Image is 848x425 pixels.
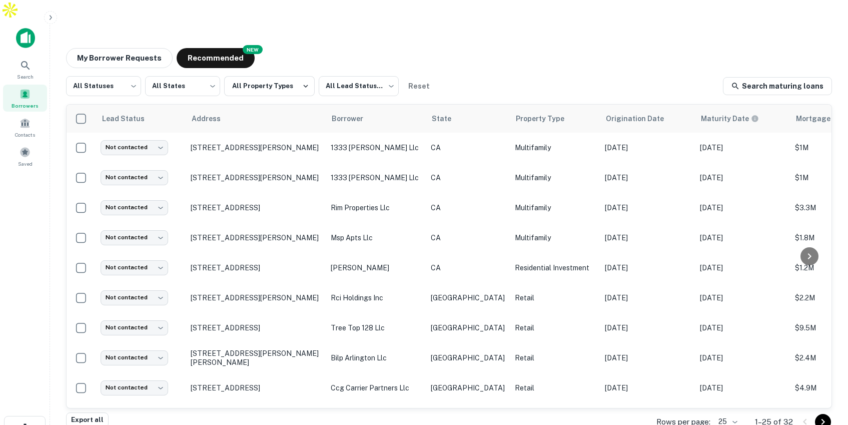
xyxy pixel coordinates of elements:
[431,142,505,153] p: CA
[191,263,321,272] p: [STREET_ADDRESS]
[186,105,326,133] th: Address
[606,113,677,125] span: Origination Date
[16,28,35,48] img: capitalize-icon.png
[515,142,595,153] p: Multifamily
[3,143,47,170] a: Saved
[516,113,577,125] span: Property Type
[700,262,785,273] p: [DATE]
[515,172,595,183] p: Multifamily
[426,105,510,133] th: State
[101,230,168,245] div: Not contacted
[3,114,47,141] a: Contacts
[331,352,421,363] p: bilp arlington llc
[605,352,690,363] p: [DATE]
[700,382,785,393] p: [DATE]
[101,350,168,365] div: Not contacted
[331,292,421,303] p: rci holdings inc
[101,260,168,275] div: Not contacted
[695,105,790,133] th: Maturity dates displayed may be estimated. Please contact the lender for the most accurate maturi...
[191,173,321,182] p: [STREET_ADDRESS][PERSON_NAME]
[431,262,505,273] p: CA
[605,382,690,393] p: [DATE]
[319,73,399,99] div: All Lead Statuses
[700,352,785,363] p: [DATE]
[3,56,47,83] a: Search
[101,170,168,185] div: Not contacted
[66,48,173,68] button: My Borrower Requests
[700,142,785,153] p: [DATE]
[701,113,749,124] h6: Maturity Date
[431,172,505,183] p: CA
[431,202,505,213] p: CA
[515,292,595,303] p: Retail
[243,45,263,54] div: NEW
[605,232,690,243] p: [DATE]
[600,105,695,133] th: Origination Date
[3,85,47,112] a: Borrowers
[605,262,690,273] p: [DATE]
[605,172,690,183] p: [DATE]
[431,382,505,393] p: [GEOGRAPHIC_DATA]
[192,113,234,125] span: Address
[700,322,785,333] p: [DATE]
[224,76,315,96] button: All Property Types
[403,76,435,96] button: Reset
[191,383,321,392] p: [STREET_ADDRESS]
[723,77,832,95] a: Search maturing loans
[432,113,464,125] span: State
[515,262,595,273] p: Residential Investment
[515,382,595,393] p: Retail
[605,202,690,213] p: [DATE]
[191,323,321,332] p: [STREET_ADDRESS]
[605,142,690,153] p: [DATE]
[700,172,785,183] p: [DATE]
[101,380,168,395] div: Not contacted
[331,202,421,213] p: rim properties llc
[798,345,848,393] iframe: Chat Widget
[331,322,421,333] p: tree top 128 llc
[101,140,168,155] div: Not contacted
[515,232,595,243] p: Multifamily
[12,102,39,110] span: Borrowers
[331,262,421,273] p: [PERSON_NAME]
[510,105,600,133] th: Property Type
[605,292,690,303] p: [DATE]
[101,320,168,335] div: Not contacted
[700,292,785,303] p: [DATE]
[332,113,376,125] span: Borrower
[605,322,690,333] p: [DATE]
[326,105,426,133] th: Borrower
[191,203,321,212] p: [STREET_ADDRESS]
[431,292,505,303] p: [GEOGRAPHIC_DATA]
[102,113,158,125] span: Lead Status
[66,73,141,99] div: All Statuses
[700,202,785,213] p: [DATE]
[96,105,186,133] th: Lead Status
[431,352,505,363] p: [GEOGRAPHIC_DATA]
[191,233,321,242] p: [STREET_ADDRESS][PERSON_NAME]
[431,232,505,243] p: CA
[515,322,595,333] p: Retail
[177,48,255,68] button: Recommended
[701,113,759,124] div: Maturity dates displayed may be estimated. Please contact the lender for the most accurate maturi...
[17,73,34,81] span: Search
[191,349,321,367] p: [STREET_ADDRESS][PERSON_NAME][PERSON_NAME]
[331,382,421,393] p: ccg carrier partners llc
[18,160,33,168] span: Saved
[191,293,321,302] p: [STREET_ADDRESS][PERSON_NAME]
[191,143,321,152] p: [STREET_ADDRESS][PERSON_NAME]
[700,232,785,243] p: [DATE]
[515,352,595,363] p: Retail
[515,202,595,213] p: Multifamily
[331,232,421,243] p: msp apts llc
[101,200,168,215] div: Not contacted
[701,113,772,124] span: Maturity dates displayed may be estimated. Please contact the lender for the most accurate maturi...
[15,131,35,139] span: Contacts
[101,290,168,305] div: Not contacted
[331,142,421,153] p: 1333 [PERSON_NAME] llc
[145,73,220,99] div: All States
